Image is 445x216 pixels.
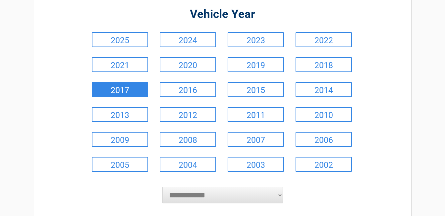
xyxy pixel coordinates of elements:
a: 2006 [296,132,352,147]
a: 2005 [92,157,148,172]
a: 2021 [92,57,148,72]
a: 2007 [228,132,284,147]
a: 2004 [160,157,216,172]
a: 2012 [160,107,216,122]
a: 2018 [296,57,352,72]
a: 2025 [92,32,148,47]
a: 2008 [160,132,216,147]
a: 2003 [228,157,284,172]
a: 2017 [92,82,148,97]
a: 2022 [296,32,352,47]
a: 2002 [296,157,352,172]
a: 2014 [296,82,352,97]
a: 2009 [92,132,148,147]
a: 2010 [296,107,352,122]
a: 2024 [160,32,216,47]
a: 2011 [228,107,284,122]
a: 2023 [228,32,284,47]
h2: Vehicle Year [90,7,355,22]
a: 2013 [92,107,148,122]
a: 2020 [160,57,216,72]
a: 2016 [160,82,216,97]
a: 2019 [228,57,284,72]
a: 2015 [228,82,284,97]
